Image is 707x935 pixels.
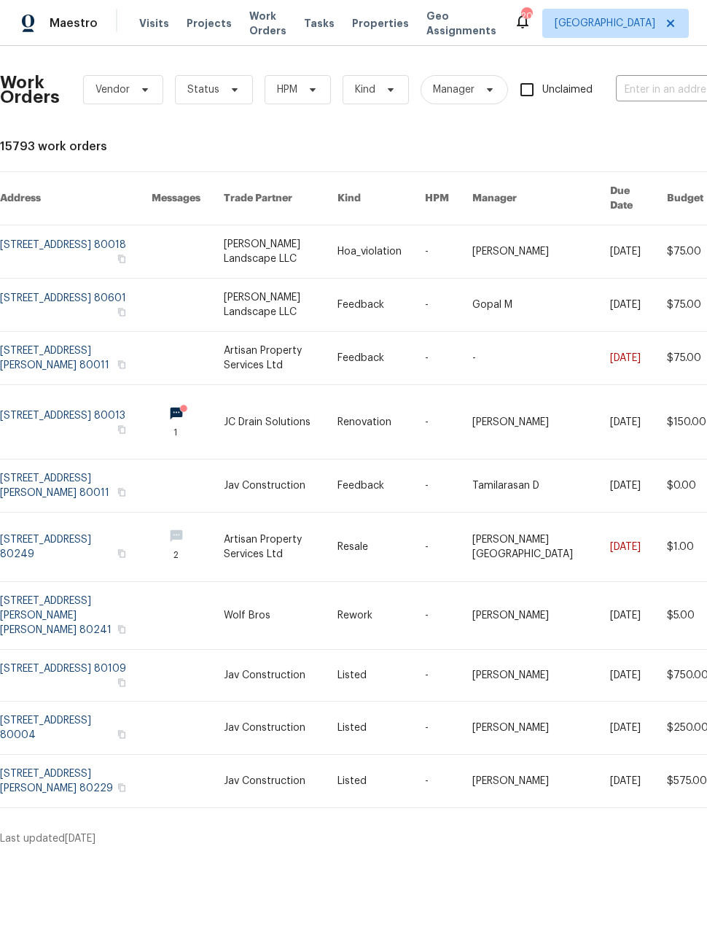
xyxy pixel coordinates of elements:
td: - [413,650,461,702]
button: Copy Address [115,358,128,371]
td: [PERSON_NAME][GEOGRAPHIC_DATA] [461,513,598,582]
td: Wolf Bros [212,582,326,650]
span: Projects [187,16,232,31]
td: JC Drain Solutions [212,385,326,459]
span: Work Orders [249,9,286,38]
span: Unclaimed [542,82,593,98]
td: [PERSON_NAME] [461,650,598,702]
th: Due Date [598,172,655,225]
td: - [413,385,461,459]
td: Resale [326,513,413,582]
span: Maestro [50,16,98,31]
td: Jav Construction [212,755,326,808]
span: HPM [277,82,297,97]
span: [DATE] [65,834,95,844]
span: Kind [355,82,375,97]
td: Jav Construction [212,650,326,702]
td: [PERSON_NAME] [461,755,598,808]
button: Copy Address [115,423,128,436]
td: - [413,582,461,650]
button: Copy Address [115,547,128,560]
td: - [413,279,461,332]
td: Artisan Property Services Ltd [212,513,326,582]
button: Copy Address [115,306,128,319]
span: Properties [352,16,409,31]
td: [PERSON_NAME] Landscape LLC [212,279,326,332]
td: - [413,225,461,279]
button: Copy Address [115,252,128,265]
span: Vendor [95,82,130,97]
td: [PERSON_NAME] [461,582,598,650]
span: Status [187,82,219,97]
span: Manager [433,82,474,97]
td: Rework [326,582,413,650]
span: Geo Assignments [426,9,496,38]
th: Messages [140,172,212,225]
td: Renovation [326,385,413,459]
td: - [413,459,461,513]
button: Copy Address [115,676,128,689]
td: [PERSON_NAME] [461,385,598,459]
button: Copy Address [115,781,128,794]
button: Copy Address [115,486,128,499]
td: Feedback [326,332,413,385]
td: Artisan Property Services Ltd [212,332,326,385]
td: [PERSON_NAME] [461,225,598,279]
td: - [413,755,461,808]
td: - [461,332,598,385]
th: Trade Partner [212,172,326,225]
td: Feedback [326,279,413,332]
td: Gopal M [461,279,598,332]
th: Manager [461,172,598,225]
span: Visits [139,16,169,31]
span: [GEOGRAPHIC_DATA] [555,16,655,31]
td: [PERSON_NAME] [461,702,598,755]
td: Listed [326,650,413,702]
td: - [413,332,461,385]
div: 20 [521,9,531,23]
td: Feedback [326,459,413,513]
td: Hoa_violation [326,225,413,279]
td: Tamilarasan D [461,459,598,513]
th: HPM [413,172,461,225]
td: [PERSON_NAME] Landscape LLC [212,225,326,279]
button: Copy Address [115,623,128,636]
th: Kind [326,172,413,225]
span: Tasks [304,18,335,28]
td: Listed [326,755,413,808]
td: Jav Construction [212,702,326,755]
td: - [413,702,461,755]
td: - [413,513,461,582]
button: Copy Address [115,728,128,741]
td: Listed [326,702,413,755]
td: Jav Construction [212,459,326,513]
